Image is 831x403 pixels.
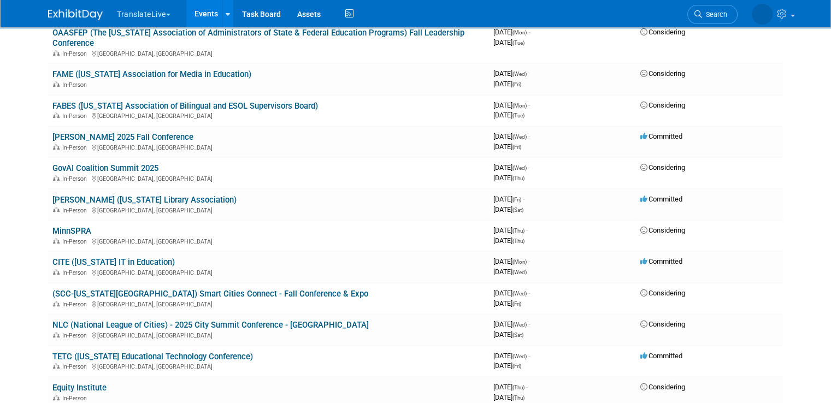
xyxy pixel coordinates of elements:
img: ExhibitDay [48,9,103,20]
span: (Sat) [512,207,523,213]
span: (Fri) [512,144,521,150]
span: In-Person [62,81,90,88]
span: In-Person [62,144,90,151]
span: [DATE] [493,80,521,88]
img: Mikaela Quigley [752,4,773,25]
span: (Wed) [512,134,527,140]
span: Considering [640,101,685,109]
a: [PERSON_NAME] ([US_STATE] Library Association) [52,195,237,205]
span: (Mon) [512,103,527,109]
span: (Wed) [512,269,527,275]
span: [DATE] [493,28,530,36]
span: (Wed) [512,165,527,171]
span: [DATE] [493,330,523,339]
span: (Thu) [512,238,524,244]
img: In-Person Event [53,144,60,150]
span: - [528,163,530,171]
img: In-Person Event [53,81,60,87]
span: - [523,195,524,203]
div: [GEOGRAPHIC_DATA], [GEOGRAPHIC_DATA] [52,299,485,308]
span: (Thu) [512,395,524,401]
span: [DATE] [493,205,523,214]
span: (Wed) [512,322,527,328]
a: OAASFEP (The [US_STATE] Association of Administrators of State & Federal Education Programs) Fall... [52,28,464,48]
img: In-Person Event [53,269,60,275]
span: Considering [640,28,685,36]
span: Considering [640,226,685,234]
div: [GEOGRAPHIC_DATA], [GEOGRAPHIC_DATA] [52,143,485,151]
a: FABES ([US_STATE] Association of Bilingual and ESOL Supervisors Board) [52,101,318,111]
span: [DATE] [493,226,528,234]
img: In-Person Event [53,207,60,212]
span: [DATE] [493,101,530,109]
a: TETC ([US_STATE] Educational Technology Conference) [52,352,253,361]
span: (Wed) [512,71,527,77]
span: (Thu) [512,175,524,181]
span: Committed [640,352,682,360]
span: - [528,320,530,328]
img: In-Person Event [53,332,60,337]
div: [GEOGRAPHIC_DATA], [GEOGRAPHIC_DATA] [52,111,485,120]
span: (Mon) [512,29,527,35]
span: [DATE] [493,111,524,119]
span: Committed [640,257,682,265]
span: [DATE] [493,383,528,391]
span: Considering [640,69,685,78]
span: (Fri) [512,301,521,307]
span: - [526,226,528,234]
span: - [528,352,530,360]
span: In-Person [62,50,90,57]
span: (Wed) [512,353,527,359]
span: (Sat) [512,332,523,338]
span: - [528,101,530,109]
span: - [528,69,530,78]
span: (Fri) [512,197,521,203]
span: [DATE] [493,299,521,307]
div: [GEOGRAPHIC_DATA], [GEOGRAPHIC_DATA] [52,268,485,276]
span: (Fri) [512,81,521,87]
div: [GEOGRAPHIC_DATA], [GEOGRAPHIC_DATA] [52,236,485,245]
span: [DATE] [493,320,530,328]
span: (Mon) [512,259,527,265]
span: [DATE] [493,352,530,360]
a: CITE ([US_STATE] IT in Education) [52,257,175,267]
span: Considering [640,163,685,171]
span: In-Person [62,363,90,370]
div: [GEOGRAPHIC_DATA], [GEOGRAPHIC_DATA] [52,330,485,339]
span: [DATE] [493,132,530,140]
span: [DATE] [493,174,524,182]
span: (Thu) [512,228,524,234]
div: [GEOGRAPHIC_DATA], [GEOGRAPHIC_DATA] [52,361,485,370]
span: (Tue) [512,40,524,46]
span: In-Person [62,112,90,120]
a: Equity Institute [52,383,107,393]
img: In-Person Event [53,112,60,118]
a: GovAI Coalition Summit 2025 [52,163,158,173]
span: Considering [640,289,685,297]
span: Committed [640,195,682,203]
span: (Fri) [512,363,521,369]
a: (SCC-[US_STATE][GEOGRAPHIC_DATA]) Smart Cities Connect - Fall Conference & Expo [52,289,368,299]
a: FAME ([US_STATE] Association for Media in Education) [52,69,251,79]
span: Search [702,10,727,19]
div: [GEOGRAPHIC_DATA], [GEOGRAPHIC_DATA] [52,49,485,57]
img: In-Person Event [53,175,60,181]
span: - [526,383,528,391]
span: Committed [640,132,682,140]
span: In-Person [62,175,90,182]
span: In-Person [62,332,90,339]
span: - [528,28,530,36]
span: (Wed) [512,291,527,297]
img: In-Person Event [53,363,60,369]
span: [DATE] [493,163,530,171]
span: In-Person [62,238,90,245]
a: [PERSON_NAME] 2025 Fall Conference [52,132,193,142]
span: (Tue) [512,112,524,118]
span: - [528,132,530,140]
a: MinnSPRA [52,226,91,236]
span: [DATE] [493,69,530,78]
img: In-Person Event [53,395,60,400]
span: [DATE] [493,38,524,46]
span: [DATE] [493,268,527,276]
span: [DATE] [493,361,521,370]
